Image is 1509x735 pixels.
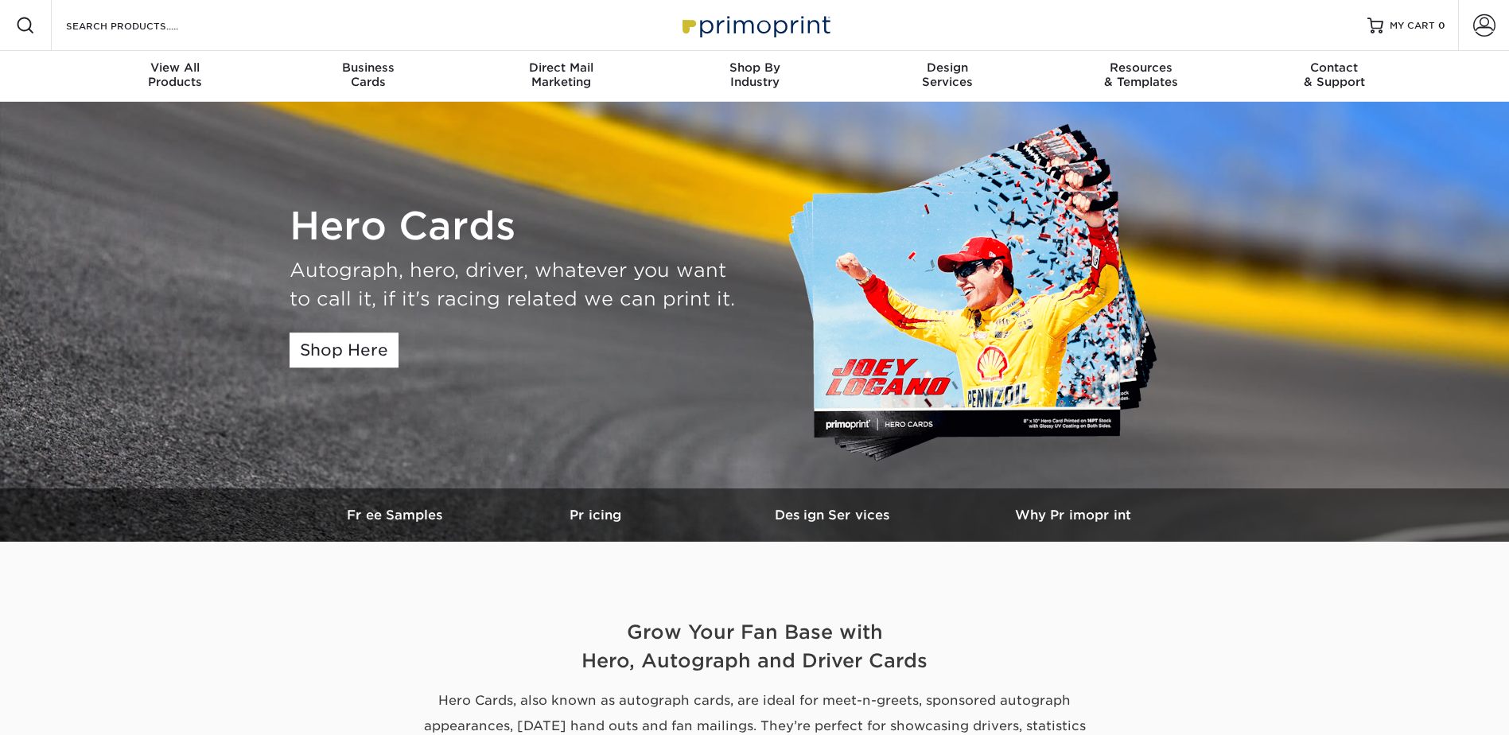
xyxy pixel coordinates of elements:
h3: Design Services [715,507,954,523]
span: MY CART [1390,19,1435,33]
img: Custom Hero Cards [787,121,1176,469]
div: & Support [1238,60,1431,89]
a: Shop ByIndustry [658,51,851,102]
a: Resources& Templates [1044,51,1238,102]
span: Resources [1044,60,1238,75]
h3: Why Primoprint [954,507,1192,523]
a: Direct MailMarketing [465,51,658,102]
h2: Grow Your Fan Base with Hero, Autograph and Driver Cards [290,618,1220,675]
div: Services [851,60,1044,89]
span: View All [79,60,272,75]
h3: Pricing [476,507,715,523]
div: Industry [658,60,851,89]
a: Why Primoprint [954,488,1192,542]
div: Cards [271,60,465,89]
span: Shop By [658,60,851,75]
a: Design Services [715,488,954,542]
span: 0 [1438,20,1445,31]
h1: Hero Cards [290,204,743,250]
div: & Templates [1044,60,1238,89]
img: Primoprint [675,8,834,42]
a: DesignServices [851,51,1044,102]
span: Design [851,60,1044,75]
input: SEARCH PRODUCTS..... [64,16,220,35]
div: Marketing [465,60,658,89]
a: Shop Here [290,332,399,367]
div: Products [79,60,272,89]
span: Business [271,60,465,75]
a: Pricing [476,488,715,542]
span: Contact [1238,60,1431,75]
a: View AllProducts [79,51,272,102]
a: BusinessCards [271,51,465,102]
span: Direct Mail [465,60,658,75]
a: Free Samples [317,488,476,542]
div: Autograph, hero, driver, whatever you want to call it, if it's racing related we can print it. [290,256,743,313]
h3: Free Samples [317,507,476,523]
a: Contact& Support [1238,51,1431,102]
